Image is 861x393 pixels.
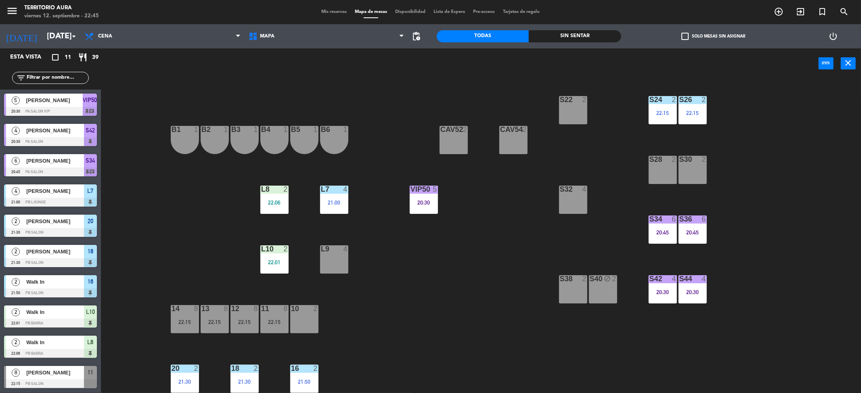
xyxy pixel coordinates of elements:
[6,5,18,20] button: menu
[88,216,93,226] span: 20
[313,126,318,133] div: 1
[12,157,20,165] span: 6
[679,289,707,295] div: 20:30
[702,215,706,223] div: 6
[433,186,438,193] div: 5
[26,368,84,377] span: [PERSON_NAME]
[410,200,438,205] div: 20:30
[69,31,79,41] i: arrow_drop_down
[26,338,84,347] span: Walk In
[26,157,84,165] span: [PERSON_NAME]
[500,126,501,133] div: CAV54
[26,217,84,226] span: [PERSON_NAME]
[12,369,20,377] span: 8
[171,319,199,325] div: 22:15
[12,248,20,256] span: 2
[194,365,199,372] div: 2
[26,96,83,105] span: [PERSON_NAME]
[253,305,258,312] div: 8
[83,95,97,105] span: VIP50
[283,186,288,193] div: 2
[86,307,95,317] span: L10
[681,33,745,40] label: Solo mesas sin asignar
[26,126,84,135] span: [PERSON_NAME]
[224,126,228,133] div: 1
[6,5,18,17] i: menu
[171,379,199,385] div: 21:30
[649,289,677,295] div: 20:30
[819,57,834,69] button: power_input
[12,217,20,226] span: 2
[560,275,560,282] div: S38
[16,73,26,83] i: filter_list
[283,126,288,133] div: 1
[291,365,291,372] div: 16
[821,58,831,68] i: power_input
[283,245,288,253] div: 2
[412,31,421,41] span: pending_actions
[253,126,258,133] div: 1
[230,319,259,325] div: 22:15
[320,200,348,205] div: 21:00
[702,156,706,163] div: 2
[26,247,84,256] span: [PERSON_NAME]
[290,379,318,385] div: 21:50
[317,10,351,14] span: Mis reservas
[260,259,289,265] div: 22:01
[26,278,84,286] span: Walk In
[78,52,88,62] i: restaurant
[283,305,288,312] div: 8
[774,7,783,17] i: add_circle_outline
[649,230,677,235] div: 20:45
[343,126,348,133] div: 1
[65,53,71,62] span: 11
[649,110,677,116] div: 22:15
[679,230,707,235] div: 20:45
[291,126,291,133] div: B5
[194,126,199,133] div: 1
[88,277,93,286] span: 16
[98,33,112,39] span: Cena
[672,275,677,282] div: 4
[841,57,856,69] button: close
[201,319,229,325] div: 22:15
[437,30,529,42] div: Todas
[260,319,289,325] div: 22:15
[702,96,706,103] div: 2
[839,7,849,17] i: search
[429,10,469,14] span: Lista de Espera
[604,275,611,282] i: block
[261,305,262,312] div: 11
[469,10,499,14] span: Pre-acceso
[582,96,587,103] div: 2
[582,186,587,193] div: 4
[560,96,560,103] div: S22
[612,275,617,282] div: 2
[253,365,258,372] div: 2
[261,126,262,133] div: B4
[50,52,60,62] i: crop_square
[12,127,20,135] span: 4
[313,305,318,312] div: 2
[12,96,20,105] span: 5
[230,379,259,385] div: 21:30
[844,58,853,68] i: close
[681,33,689,40] span: check_box_outline_blank
[351,10,391,14] span: Mapa de mesas
[828,31,838,41] i: power_settings_new
[88,186,94,196] span: L7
